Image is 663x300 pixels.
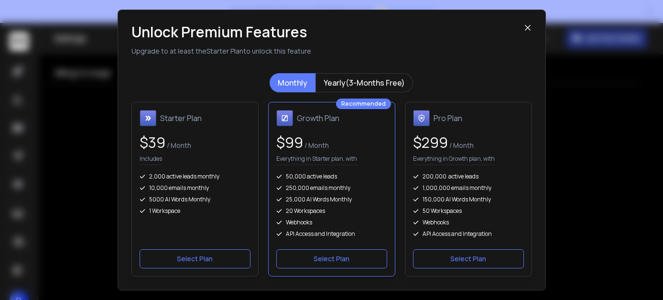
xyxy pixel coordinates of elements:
[276,219,387,226] div: Webhooks
[303,141,329,150] span: / Month
[276,155,357,165] p: Everything in Starter plan, with
[276,110,293,126] img: Growth Plan icon
[140,133,165,152] span: $ 39
[297,112,339,124] h1: Growth Plan
[413,184,524,192] div: 1,000,000 emails monthly
[336,99,391,109] div: Recommended
[140,249,250,268] button: Select Plan
[413,230,524,238] div: API Access and Integration
[315,73,413,92] button: Yearly(3-Months Free)
[413,196,524,203] div: 150,000 AI Words Monthly
[140,110,156,126] img: Starter Plan icon
[448,141,474,150] span: / Month
[276,196,387,203] div: 25,000 AI Words Monthly
[413,173,524,180] div: 200,000 active leads
[270,73,315,92] button: Monthly
[276,133,303,152] span: $ 99
[160,112,202,124] h1: Starter Plan
[413,207,524,215] div: 50 Workspaces
[165,141,191,150] span: / Month
[140,207,250,215] div: 1 Workspace
[276,173,387,180] div: 50,000 active leads
[413,110,430,126] img: Pro Plan icon
[276,249,387,268] button: Select Plan
[434,112,462,124] h1: Pro Plan
[140,196,250,203] div: 5000 AI Words Monthly
[140,173,250,180] div: 2,000 active leads monthly
[276,207,387,215] div: 20 Workspaces
[413,219,524,226] div: Webhooks
[276,230,387,238] div: API Access and Integration
[276,184,387,192] div: 250,000 emails monthly
[413,249,524,268] button: Select Plan
[140,155,162,165] p: Includes
[140,184,250,192] div: 10,000 emails monthly
[413,133,448,152] span: $ 299
[413,155,495,165] p: Everything in Growth plan, with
